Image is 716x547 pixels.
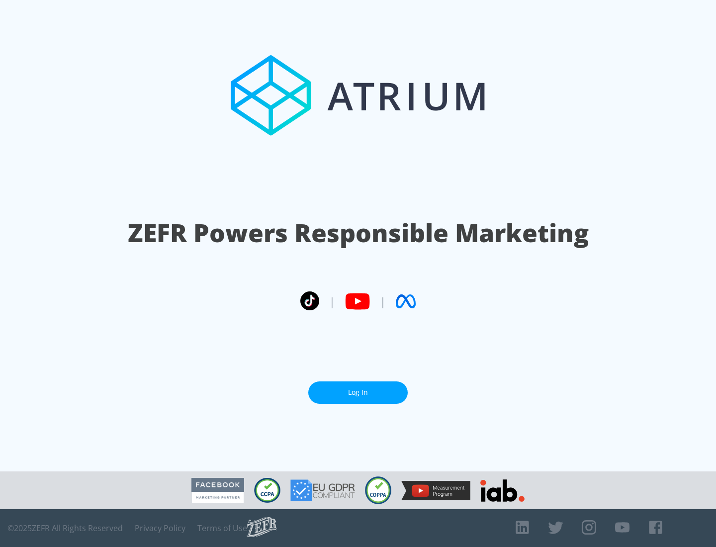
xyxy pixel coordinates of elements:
img: YouTube Measurement Program [401,481,470,500]
img: GDPR Compliant [290,479,355,501]
a: Privacy Policy [135,523,185,533]
img: Facebook Marketing Partner [191,478,244,503]
span: | [380,294,386,309]
span: | [329,294,335,309]
a: Terms of Use [197,523,247,533]
h1: ZEFR Powers Responsible Marketing [128,216,589,250]
img: COPPA Compliant [365,476,391,504]
span: © 2025 ZEFR All Rights Reserved [7,523,123,533]
a: Log In [308,381,408,404]
img: IAB [480,479,525,502]
img: CCPA Compliant [254,478,280,503]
